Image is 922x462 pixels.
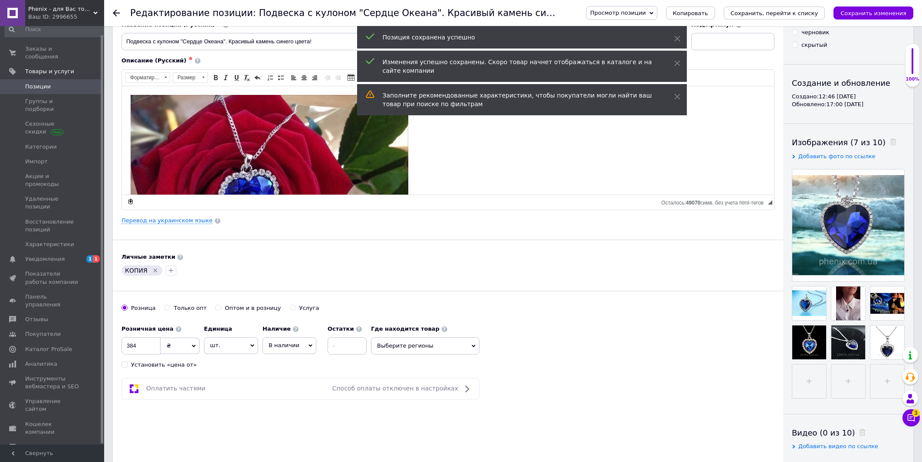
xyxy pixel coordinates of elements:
[25,360,57,368] span: Аналитика
[131,361,197,369] div: Установить «цена от»
[25,345,72,353] span: Каталог ProSale
[833,7,913,20] button: Сохранить изменения
[211,73,220,82] a: Полужирный (Ctrl+B)
[25,158,48,166] span: Импорт
[25,293,80,309] span: Панель управления
[266,73,275,82] a: Вставить / удалить нумерованный список
[173,73,199,82] span: Размер
[4,22,108,37] input: Поиск
[121,57,186,64] span: Описание (Русский)
[204,337,258,354] span: шт.
[768,200,772,205] span: Перетащите для изменения размера
[25,270,80,286] span: Показатели работы компании
[122,86,774,195] iframe: Визуальный текстовый редактор, 94571510-0CAB-4BA1-8574-DBEC3FD3EC98
[126,73,161,82] span: Форматирование
[225,304,281,312] div: Оптом и в розницу
[328,325,354,332] b: Остатки
[125,72,170,83] a: Форматирование
[798,443,878,449] span: Добавить видео по ссылке
[86,255,93,263] span: 1
[25,443,47,451] span: Маркет
[188,56,192,62] span: ✱
[126,197,135,206] a: Сделать резервную копию сейчас
[902,409,920,426] button: Чат с покупателем3
[25,241,74,248] span: Характеристики
[152,267,159,274] svg: Удалить метку
[25,45,80,61] span: Заказы и сообщения
[25,83,51,91] span: Позиции
[25,68,74,75] span: Товары и услуги
[232,73,241,82] a: Подчеркнутый (Ctrl+U)
[383,58,653,75] div: Изменения успешно сохранены. Скоро товар начнет отображаться в каталоге и на сайте компании
[121,217,213,224] a: Перевод на украинском языке
[25,218,80,234] span: Восстановление позиций
[666,7,715,20] button: Копировать
[731,10,818,16] i: Сохранить, перейти к списку
[25,397,80,413] span: Управление сайтом
[131,304,155,312] div: Розница
[333,73,343,82] a: Увеличить отступ
[25,143,57,151] span: Категории
[289,73,299,82] a: По левому краю
[801,29,829,36] div: черновик
[121,325,174,332] b: Розничная цена
[174,304,207,312] div: Только опт
[113,10,120,16] div: Вернуться назад
[93,255,100,263] span: 1
[792,78,905,88] div: Создание и обновление
[25,195,80,211] span: Удаленные позиции
[792,137,905,148] div: Изображения (7 из 10)
[121,33,685,50] input: Например, H&M женское платье зеленое 38 размер вечернее макси с блестками
[253,73,262,82] a: Отменить (Ctrl+Z)
[673,10,708,16] span: Копировать
[276,73,285,82] a: Вставить / удалить маркированный список
[146,385,206,392] span: Оплатить частями
[332,385,458,392] span: Способ оплаты отключен в настройках
[383,91,653,108] div: Заполните рекомендованные характеристики, чтобы покупатели могли найти ваш товар при поиске по фи...
[371,325,440,332] b: Где находится товар
[383,33,653,42] div: Позиция сохранена успешно
[25,255,65,263] span: Уведомления
[28,5,93,13] span: Phenix - для Вас только лучшее!
[346,73,356,82] a: Таблица
[792,93,905,101] div: Создано: 12:46 [DATE]
[25,316,48,323] span: Отзывы
[262,325,291,332] b: Наличие
[25,375,80,390] span: Инструменты вебмастера и SEO
[328,337,367,355] input: -
[840,10,906,16] i: Сохранить изменения
[323,73,332,82] a: Уменьшить отступ
[242,73,252,82] a: Убрать форматирование
[125,267,148,274] span: КОПИЯ
[906,76,919,82] div: 100%
[801,41,827,49] div: скрытый
[269,342,299,348] span: В наличии
[221,73,231,82] a: Курсив (Ctrl+I)
[792,101,905,108] div: Обновлено: 17:00 [DATE]
[310,73,319,82] a: По правому краю
[25,172,80,188] span: Акции и промокоды
[590,10,646,16] span: Просмотр позиции
[25,330,61,338] span: Покупатели
[371,337,479,355] span: Выберите регионы
[25,420,80,436] span: Кошелек компании
[724,7,825,20] button: Сохранить, перейти к списку
[167,342,171,349] span: ₴
[661,198,768,206] div: Подсчет символов
[686,200,700,206] span: 49070
[299,73,309,82] a: По центру
[121,254,175,260] b: Личные заметки
[792,428,855,437] span: Видео (0 из 10)
[299,304,319,312] div: Услуга
[912,408,920,416] span: 3
[25,120,80,136] span: Сезонные скидки
[173,72,208,83] a: Размер
[905,43,920,87] div: 100% Качество заполнения
[204,325,232,332] b: Единица
[25,98,80,113] span: Группы и подборки
[121,337,161,355] input: 0
[28,13,104,21] div: Ваш ID: 2996655
[798,153,876,159] span: Добавить фото по ссылке
[130,8,603,18] h1: Редактирование позиции: Подвеска с кулоном "Сердце Океана". Красивый камень синего цвета!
